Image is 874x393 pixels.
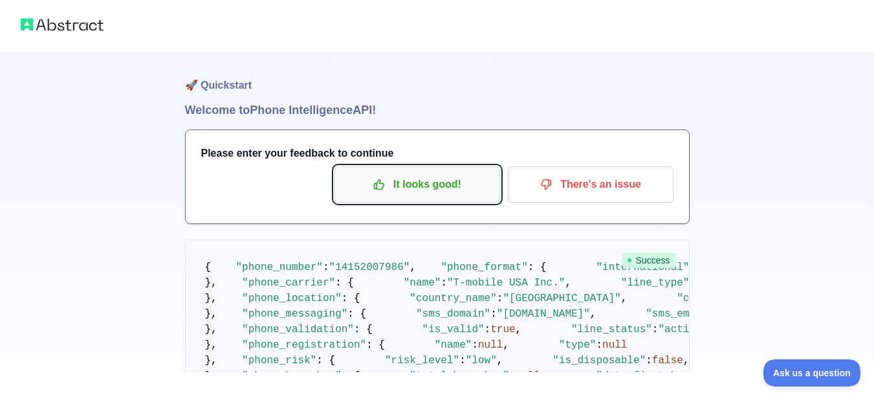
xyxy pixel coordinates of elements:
[490,324,515,335] span: true
[410,262,416,273] span: ,
[516,370,540,382] span: null
[509,370,516,382] span: :
[516,324,522,335] span: ,
[242,370,342,382] span: "phone_breaches"
[205,262,212,273] span: {
[528,262,547,273] span: : {
[410,370,509,382] span: "total_breaches"
[478,339,503,351] span: null
[590,308,596,320] span: ,
[622,253,677,268] span: Success
[342,293,360,304] span: : {
[552,355,646,366] span: "is_disposable"
[185,52,690,101] h1: 🚀 Quickstart
[503,293,620,304] span: "[GEOGRAPHIC_DATA]"
[316,355,335,366] span: : {
[236,262,323,273] span: "phone_number"
[621,277,690,289] span: "line_type"
[472,339,478,351] span: :
[497,293,503,304] span: :
[366,339,385,351] span: : {
[763,359,861,387] iframe: Toggle Customer Support
[404,277,441,289] span: "name"
[497,308,590,320] span: "[DOMAIN_NAME]"
[242,324,354,335] span: "phone_validation"
[435,339,472,351] span: "name"
[242,308,347,320] span: "phone_messaging"
[410,293,496,304] span: "country_name"
[596,339,602,351] span: :
[201,146,673,161] h3: Please enter your feedback to continue
[185,101,690,119] h1: Welcome to Phone Intelligence API!
[683,355,690,366] span: ,
[466,355,497,366] span: "low"
[242,339,366,351] span: "phone_registration"
[242,277,335,289] span: "phone_carrier"
[518,174,664,196] p: There's an issue
[602,339,627,351] span: null
[416,308,490,320] span: "sms_domain"
[559,339,596,351] span: "type"
[347,308,366,320] span: : {
[497,355,503,366] span: ,
[344,174,490,196] p: It looks good!
[335,277,354,289] span: : {
[677,293,763,304] span: "country_code"
[323,262,329,273] span: :
[646,308,714,320] span: "sms_email"
[571,324,652,335] span: "line_status"
[652,324,659,335] span: :
[658,324,708,335] span: "active"
[21,16,104,34] img: Abstract logo
[242,293,342,304] span: "phone_location"
[329,262,410,273] span: "14152007986"
[334,166,500,203] button: It looks good!
[652,355,683,366] span: false
[490,308,497,320] span: :
[503,339,509,351] span: ,
[565,277,571,289] span: ,
[385,355,459,366] span: "risk_level"
[621,293,628,304] span: ,
[646,355,652,366] span: :
[354,324,373,335] span: : {
[459,355,466,366] span: :
[441,277,447,289] span: :
[596,262,689,273] span: "international"
[540,370,547,382] span: ,
[441,262,527,273] span: "phone_format"
[342,370,360,382] span: : {
[596,370,727,382] span: "date_first_breached"
[485,324,491,335] span: :
[447,277,565,289] span: "T-mobile USA Inc."
[242,355,316,366] span: "phone_risk"
[422,324,485,335] span: "is_valid"
[508,166,673,203] button: There's an issue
